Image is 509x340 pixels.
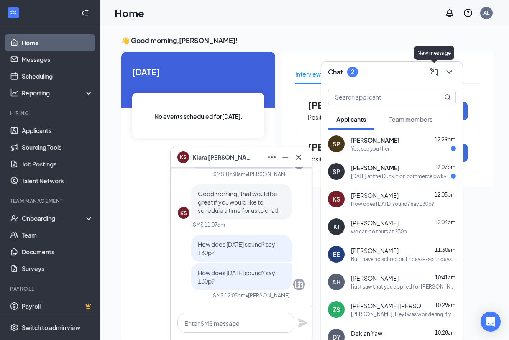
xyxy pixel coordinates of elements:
div: I just saw that you applied for [PERSON_NAME]- we dont really have that position here at this loc... [351,283,456,290]
div: New message [414,46,454,60]
span: • [PERSON_NAME] [246,171,290,178]
a: Team [22,227,93,243]
h3: Chat [328,67,343,77]
svg: MagnifyingGlass [444,94,451,100]
div: SP [333,140,340,148]
div: How does [DATE] sound? say 130p? [351,200,434,207]
p: Position: [308,113,332,121]
span: 12:29pm [435,136,455,143]
svg: Minimize [280,152,290,162]
span: Deklan Yaw [351,329,382,337]
span: [PERSON_NAME] [351,136,399,144]
span: Team members [389,115,432,123]
div: ZS [333,305,340,314]
div: Team Management [10,197,92,205]
span: [PERSON_NAME] [351,246,399,255]
a: Messages [22,51,93,68]
span: 11:30am [435,247,455,253]
a: Talent Network [22,172,93,189]
input: Search applicant [328,89,427,105]
h3: 👋 Good morning, [PERSON_NAME] ! [121,36,494,45]
a: Documents [22,243,93,260]
span: No events scheduled for [DATE] . [154,112,243,121]
p: Position: [308,155,332,163]
div: KJ [333,222,339,231]
span: How does [DATE] sound? say 130p? [198,269,275,285]
div: AH [332,278,340,286]
div: But I have no school on Fridays--so Fridays and Saturdays are wide open. [351,256,456,263]
svg: ChevronDown [444,67,454,77]
span: [PERSON_NAME] [308,141,400,152]
div: SP [333,167,340,176]
span: 10:29am [435,302,455,308]
a: Job Postings [22,156,93,172]
button: ChevronDown [442,65,456,79]
svg: Collapse [81,9,89,17]
div: SMS 11:07am [193,221,225,228]
button: Ellipses [265,151,279,164]
div: Reporting [22,89,94,97]
a: PayrollCrown [22,298,93,314]
div: EE [333,250,340,258]
div: SMS 10:38am [213,171,246,178]
svg: Notifications [445,8,455,18]
svg: ComposeMessage [429,67,439,77]
span: Applicants [336,115,366,123]
div: SMS 12:05pm [213,292,246,299]
span: [PERSON_NAME] [351,191,399,199]
svg: Settings [10,323,18,332]
svg: Cross [294,152,304,162]
span: 10:41am [435,274,455,281]
div: Interview completed [295,69,353,79]
span: [PERSON_NAME] [351,274,399,282]
span: How does [DATE] sound? say 130p? [198,240,275,256]
div: we can do thurs at 230p [351,228,407,235]
div: AL [483,9,489,16]
h1: Home [115,6,144,20]
button: Cross [292,151,305,164]
span: [PERSON_NAME] [351,219,399,227]
div: Hiring [10,110,92,117]
a: Scheduling [22,68,93,84]
div: [PERSON_NAME], Hey I was wondering if you were still interested in a position with us? If so coul... [351,311,456,318]
a: Home [22,34,93,51]
div: Payroll [10,285,92,292]
button: Minimize [279,151,292,164]
div: KS [180,210,187,217]
div: Onboarding [22,214,86,222]
svg: WorkstreamLogo [9,8,18,17]
button: ComposeMessage [427,65,441,79]
svg: Company [294,279,304,289]
svg: Analysis [10,89,18,97]
span: [PERSON_NAME] [351,164,399,172]
div: Yes, see you then. [351,145,392,152]
span: 12:04pm [435,219,455,225]
span: [PERSON_NAME] [PERSON_NAME] [351,302,426,310]
a: Surveys [22,260,93,277]
span: Kiara [PERSON_NAME] [192,153,251,162]
svg: Plane [298,318,308,328]
svg: UserCheck [10,214,18,222]
span: 10:28am [435,330,455,336]
div: 2 [351,68,354,75]
a: Applicants [22,122,93,139]
span: 12:05pm [435,192,455,198]
span: [DATE] [132,65,264,78]
div: Switch to admin view [22,323,80,332]
span: 12:07pm [435,164,455,170]
span: Goodmorning , that would be great if you would like to schedule a time for us to chat! [198,190,279,214]
svg: Ellipses [267,152,277,162]
svg: QuestionInfo [463,8,473,18]
div: Open Intercom Messenger [481,312,501,332]
span: • [PERSON_NAME] [246,292,290,299]
span: [PERSON_NAME] [308,100,400,110]
div: KS [333,195,340,203]
div: [DATE] at the Dunkin on commerce pwky correct? [351,173,451,180]
a: Sourcing Tools [22,139,93,156]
